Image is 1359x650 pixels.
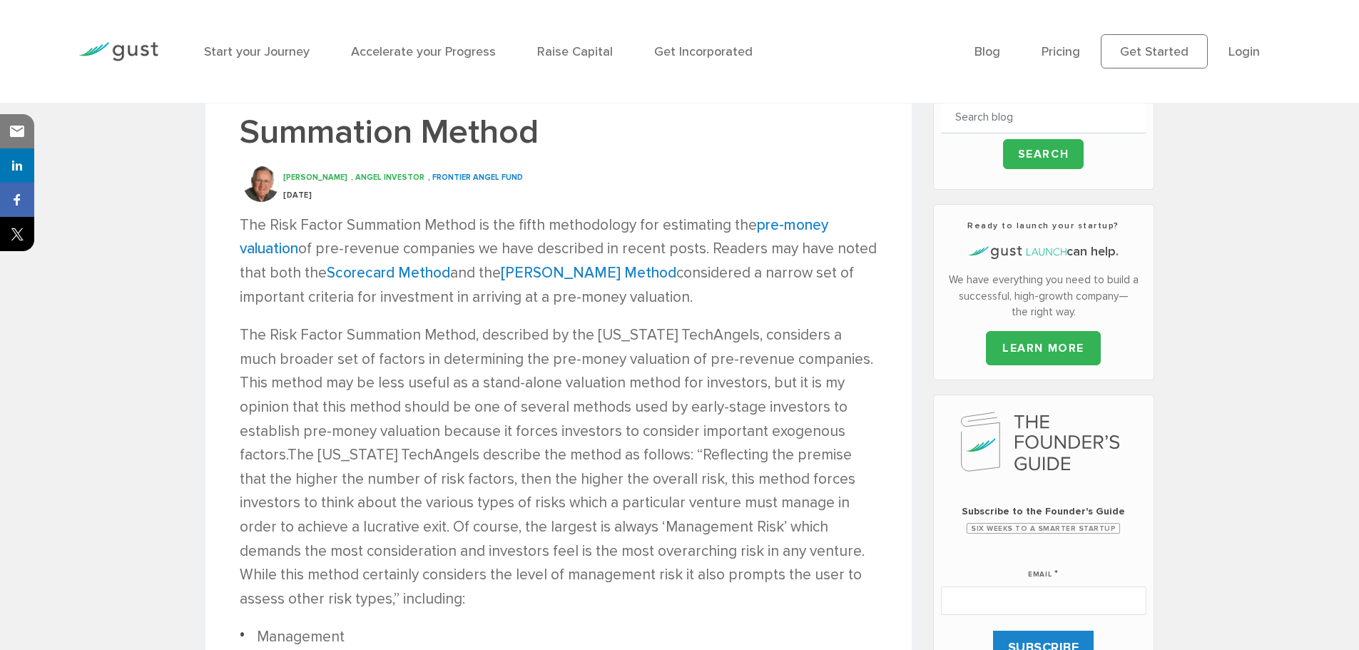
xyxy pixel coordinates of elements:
[283,191,312,200] span: [DATE]
[240,625,877,649] li: Management
[327,264,450,282] a: Scorecard Method
[974,44,1000,59] a: Blog
[240,213,877,309] p: The Risk Factor Summation Method is the fifth methodology for estimating the of pre-revenue compa...
[240,216,828,258] a: pre-money valuation
[243,166,279,202] img: Bill Payne
[1003,139,1084,169] input: Search
[501,264,676,282] a: [PERSON_NAME] Method
[204,44,310,59] a: Start your Journey
[1101,34,1208,68] a: Get Started
[1228,44,1260,59] a: Login
[941,504,1146,519] span: Subscribe to the Founder's Guide
[240,323,877,611] p: The Risk Factor Summation Method, described by the [US_STATE] TechAngels, considers a much broade...
[351,44,496,59] a: Accelerate your Progress
[654,44,753,59] a: Get Incorporated
[283,173,347,182] span: [PERSON_NAME]
[428,173,523,182] span: , Frontier Angel Fund
[78,42,158,61] img: Gust Logo
[967,523,1120,534] span: Six Weeks to a Smarter Startup
[351,173,424,182] span: , Angel Investor
[240,64,877,155] h1: Valuations 101: The Risk Factor Summation Method
[941,101,1146,133] input: Search blog
[941,219,1146,232] h3: Ready to launch your startup?
[986,331,1101,365] a: LEARN MORE
[537,44,613,59] a: Raise Capital
[1042,44,1080,59] a: Pricing
[941,272,1146,320] p: We have everything you need to build a successful, high-growth company—the right way.
[941,243,1146,261] h4: can help.
[1028,552,1059,581] label: Email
